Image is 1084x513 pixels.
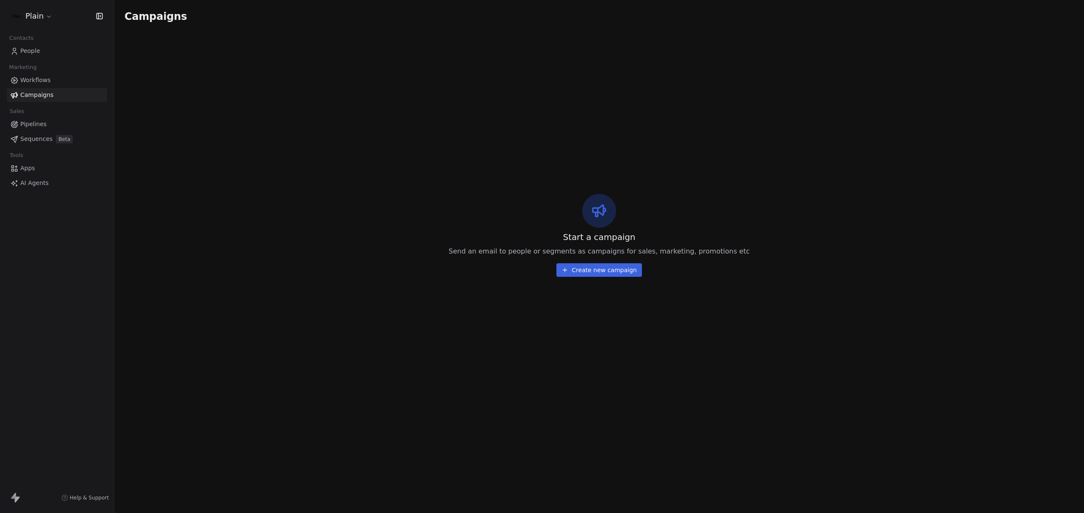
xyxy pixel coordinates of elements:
a: SequencesBeta [7,132,107,146]
span: Help & Support [70,494,109,501]
a: Campaigns [7,88,107,102]
span: Contacts [6,32,37,44]
span: AI Agents [20,179,49,188]
button: Create new campaign [556,263,642,277]
button: Plain [10,9,54,23]
span: Tools [6,149,27,162]
a: Help & Support [61,494,109,501]
a: Workflows [7,73,107,87]
span: Marketing [6,61,40,74]
span: People [20,47,40,55]
a: People [7,44,107,58]
span: Send an email to people or segments as campaigns for sales, marketing, promotions etc [449,246,750,256]
span: Campaigns [124,10,187,22]
span: Apps [20,164,35,173]
span: Workflows [20,76,51,85]
img: Plain-Logo-Tile.png [12,11,22,21]
span: Sequences [20,135,53,143]
span: Plain [25,11,44,22]
a: Pipelines [7,117,107,131]
a: AI Agents [7,176,107,190]
a: Apps [7,161,107,175]
span: Campaigns [20,91,53,99]
span: Sales [6,105,28,118]
span: Beta [56,135,73,143]
span: Start a campaign [563,231,636,243]
span: Pipelines [20,120,47,129]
